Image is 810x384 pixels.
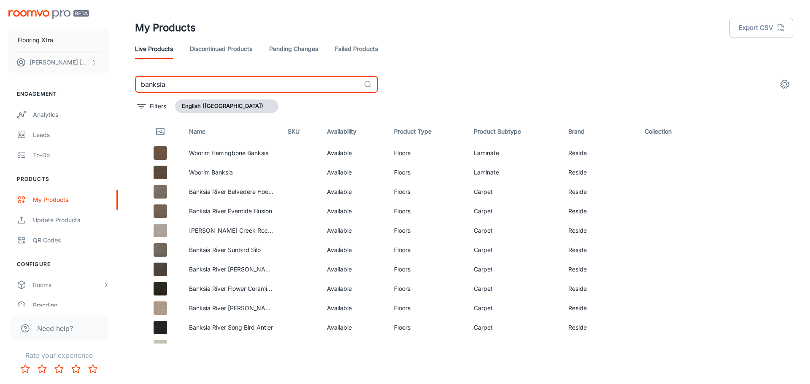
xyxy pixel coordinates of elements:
button: Rate 2 star [34,360,51,377]
button: Export CSV [729,18,793,38]
div: To-do [33,150,109,160]
td: Carpet [467,240,562,260]
p: Rate your experience [7,350,111,360]
td: Reside [562,260,638,279]
th: Availability [320,120,387,143]
td: Available [320,337,387,357]
td: Carpet [467,221,562,240]
p: [PERSON_NAME] Creek Rockybank [189,226,274,235]
td: Laminate [467,163,562,182]
button: Rate 4 star [67,360,84,377]
td: Available [320,201,387,221]
p: Flooring Xtra [18,35,53,45]
svg: Thumbnail [155,126,165,137]
th: Product Subtype [467,120,562,143]
td: Reside [562,240,638,260]
td: Floors [387,279,467,298]
td: Reside [562,318,638,337]
td: Available [320,279,387,298]
p: Filters [150,102,166,111]
div: Leads [33,130,109,140]
td: Floors [387,240,467,260]
td: Floors [387,163,467,182]
button: Flooring Xtra [8,29,109,51]
td: Reside [562,163,638,182]
p: Banksia River Song Bird Antler [189,323,274,332]
td: Flooring Xtra [562,337,638,357]
td: Carpet [467,337,562,357]
td: Carpet [467,298,562,318]
td: Floors [387,221,467,240]
td: Reside [562,182,638,201]
p: [PERSON_NAME] [PERSON_NAME] [30,58,89,67]
div: Rooms [33,280,103,290]
div: QR Codes [33,236,109,245]
div: Branding [33,301,109,310]
td: Carpet [467,182,562,201]
button: English ([GEOGRAPHIC_DATA]) [175,99,278,113]
div: Analytics [33,110,109,119]
p: Banksia River [PERSON_NAME] Beige [189,303,274,313]
img: Roomvo PRO Beta [8,10,89,19]
h1: My Products [135,20,196,35]
td: Available [320,240,387,260]
td: Floors [387,260,467,279]
div: My Products [33,195,109,204]
a: Pending Changes [269,39,318,59]
td: Available [320,318,387,337]
td: Available [320,143,387,163]
td: Available [320,182,387,201]
button: settings [776,76,793,93]
td: Laminate [467,143,562,163]
td: Carpet [467,201,562,221]
td: Available [320,221,387,240]
div: Update Products [33,215,109,225]
input: Search [135,76,360,93]
td: Floors [387,318,467,337]
td: Floors [387,337,467,357]
th: SKU [281,120,321,143]
p: Banksia River Belvedere Hoodwink [189,187,274,196]
td: Reside [562,279,638,298]
td: Available [320,163,387,182]
td: Floors [387,182,467,201]
p: Woorim Herringbone Banksia [189,148,274,158]
button: filter [135,99,168,113]
a: Discontinued Products [190,39,252,59]
th: Product Type [387,120,467,143]
td: Reside [562,201,638,221]
a: Failed Products [335,39,378,59]
p: Banksia River [PERSON_NAME] Light [PERSON_NAME] [189,265,274,274]
button: [PERSON_NAME] [PERSON_NAME] [8,51,109,73]
td: Reside [562,143,638,163]
p: Cedar Falls Banks [189,342,274,352]
th: Brand [562,120,638,143]
td: Reside [562,221,638,240]
td: Available [320,298,387,318]
th: Collection [638,120,706,143]
p: Woorim Banksia [189,168,274,177]
td: Floors [387,298,467,318]
a: Live Products [135,39,173,59]
p: Banksia River Sunbird Silo [189,245,274,255]
span: Need help? [37,323,73,333]
td: Floors [387,201,467,221]
button: Rate 5 star [84,360,101,377]
button: Rate 3 star [51,360,67,377]
td: Reside [562,298,638,318]
p: Banksia River Eventide Illusion [189,207,274,216]
button: Rate 1 star [17,360,34,377]
th: Name [182,120,281,143]
td: Floors [387,143,467,163]
td: Carpet [467,279,562,298]
td: Carpet [467,260,562,279]
td: Carpet [467,318,562,337]
td: Available [320,260,387,279]
p: Banksia River Flower Ceramic Dust [189,284,274,293]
